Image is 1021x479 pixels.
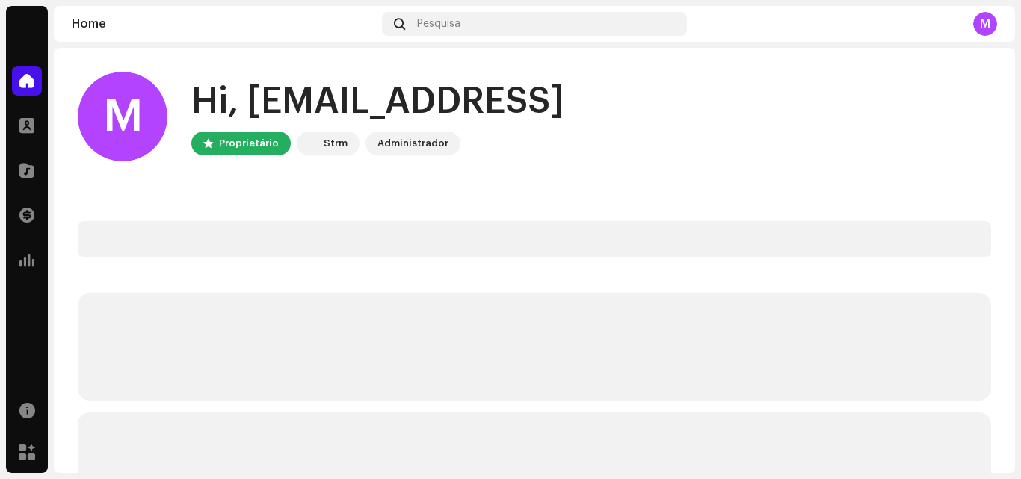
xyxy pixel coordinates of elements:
div: Administrador [377,135,448,152]
div: Strm [324,135,348,152]
div: M [78,72,167,161]
img: 408b884b-546b-4518-8448-1008f9c76b02 [300,135,318,152]
div: Hi, [EMAIL_ADDRESS] [191,78,564,126]
div: M [973,12,997,36]
div: Proprietário [219,135,279,152]
span: Pesquisa [417,18,460,30]
div: Home [72,18,376,30]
